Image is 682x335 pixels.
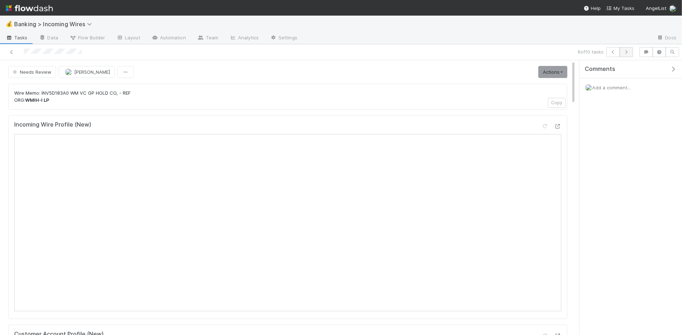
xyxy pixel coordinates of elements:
span: My Tasks [606,5,634,11]
a: Docs [651,33,682,44]
a: Actions [538,66,567,78]
span: 6 of 10 tasks [578,48,604,55]
span: Banking > Incoming Wires [14,21,95,28]
p: Wire Memo: INV5D183A0 WM VC GP HOLD CO, - REF ORG: [14,90,561,104]
a: Automation [146,33,192,44]
img: avatar_eacbd5bb-7590-4455-a9e9-12dcb5674423.png [585,84,592,91]
button: Needs Review [8,66,56,78]
span: Needs Review [11,69,51,75]
span: Comments [585,66,615,73]
button: [PERSON_NAME] [59,66,115,78]
a: Data [33,33,64,44]
span: [PERSON_NAME] [74,69,110,75]
span: 💰 [6,21,13,27]
strong: WMIH-I LP [25,97,49,103]
span: Tasks [6,34,28,41]
span: Flow Builder [70,34,105,41]
a: Layout [111,33,146,44]
h5: Incoming Wire Profile (New) [14,121,91,128]
img: avatar_eacbd5bb-7590-4455-a9e9-12dcb5674423.png [65,68,72,76]
img: avatar_eacbd5bb-7590-4455-a9e9-12dcb5674423.png [669,5,676,12]
span: Add a comment... [592,85,631,90]
a: My Tasks [606,5,634,12]
a: Analytics [224,33,264,44]
button: Copy [548,98,566,108]
a: Team [192,33,224,44]
a: Flow Builder [64,33,111,44]
a: Settings [264,33,303,44]
div: Help [584,5,601,12]
img: logo-inverted-e16ddd16eac7371096b0.svg [6,2,53,14]
span: AngelList [646,5,666,11]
